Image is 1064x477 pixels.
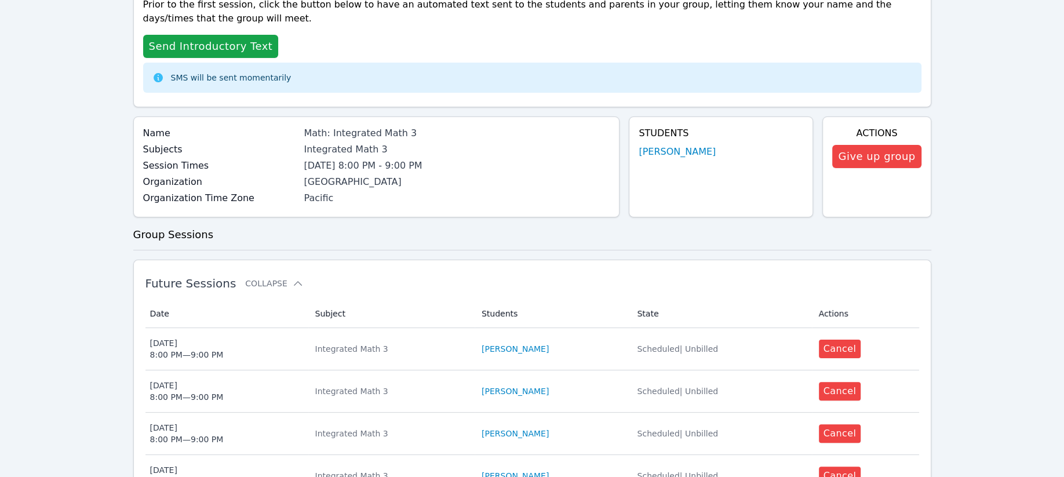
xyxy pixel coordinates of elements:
[304,143,610,156] div: Integrated Math 3
[832,145,921,168] button: Give up group
[812,300,919,328] th: Actions
[482,385,549,397] a: [PERSON_NAME]
[315,385,468,397] div: Integrated Math 3
[143,191,297,205] label: Organization Time Zone
[639,126,803,140] h4: Students
[171,72,291,83] div: SMS will be sent momentarily
[304,191,610,205] div: Pacific
[832,126,921,140] h4: Actions
[143,159,297,173] label: Session Times
[304,159,610,173] li: [DATE] 8:00 PM - 9:00 PM
[145,300,308,328] th: Date
[315,428,468,439] div: Integrated Math 3
[482,428,549,439] a: [PERSON_NAME]
[133,227,931,243] h3: Group Sessions
[150,380,224,403] div: [DATE] 8:00 PM — 9:00 PM
[143,143,297,156] label: Subjects
[145,413,919,455] tr: [DATE]8:00 PM—9:00 PMIntegrated Math 3[PERSON_NAME]Scheduled| UnbilledCancel
[145,328,919,370] tr: [DATE]8:00 PM—9:00 PMIntegrated Math 3[PERSON_NAME]Scheduled| UnbilledCancel
[482,343,549,355] a: [PERSON_NAME]
[639,145,716,159] a: [PERSON_NAME]
[308,300,475,328] th: Subject
[149,38,273,54] span: Send Introductory Text
[304,175,610,189] div: [GEOGRAPHIC_DATA]
[637,344,718,354] span: Scheduled | Unbilled
[150,337,224,361] div: [DATE] 8:00 PM — 9:00 PM
[145,276,236,290] span: Future Sessions
[143,175,297,189] label: Organization
[637,387,718,396] span: Scheduled | Unbilled
[475,300,631,328] th: Students
[315,343,468,355] div: Integrated Math 3
[819,382,861,400] button: Cancel
[304,126,610,140] div: Math: Integrated Math 3
[819,424,861,443] button: Cancel
[145,370,919,413] tr: [DATE]8:00 PM—9:00 PMIntegrated Math 3[PERSON_NAME]Scheduled| UnbilledCancel
[245,278,303,289] button: Collapse
[819,340,861,358] button: Cancel
[150,422,224,445] div: [DATE] 8:00 PM — 9:00 PM
[143,35,279,58] button: Send Introductory Text
[143,126,297,140] label: Name
[630,300,811,328] th: State
[637,429,718,438] span: Scheduled | Unbilled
